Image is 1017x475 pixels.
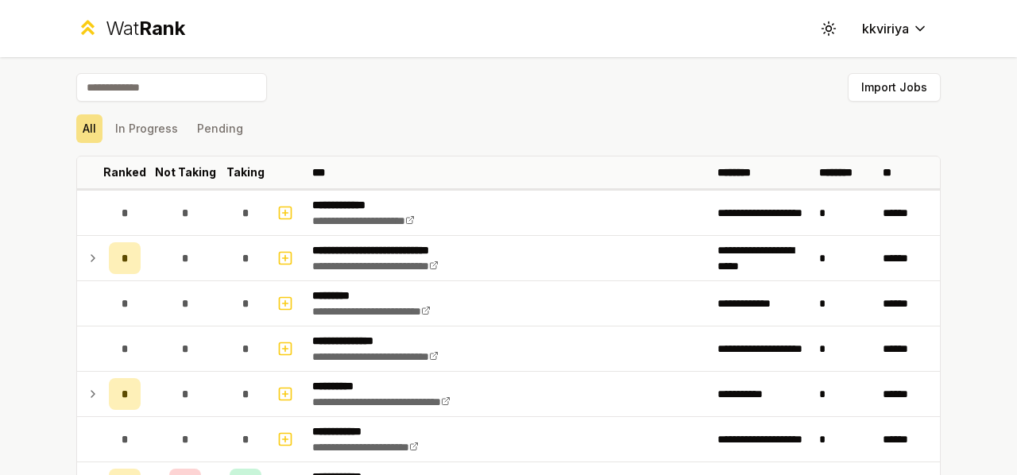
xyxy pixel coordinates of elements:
button: Pending [191,114,249,143]
p: Not Taking [155,164,216,180]
button: In Progress [109,114,184,143]
button: All [76,114,102,143]
span: kkviriya [862,19,909,38]
span: Rank [139,17,185,40]
p: Taking [226,164,265,180]
button: kkviriya [849,14,941,43]
button: Import Jobs [848,73,941,102]
div: Wat [106,16,185,41]
a: WatRank [76,16,185,41]
p: Ranked [103,164,146,180]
